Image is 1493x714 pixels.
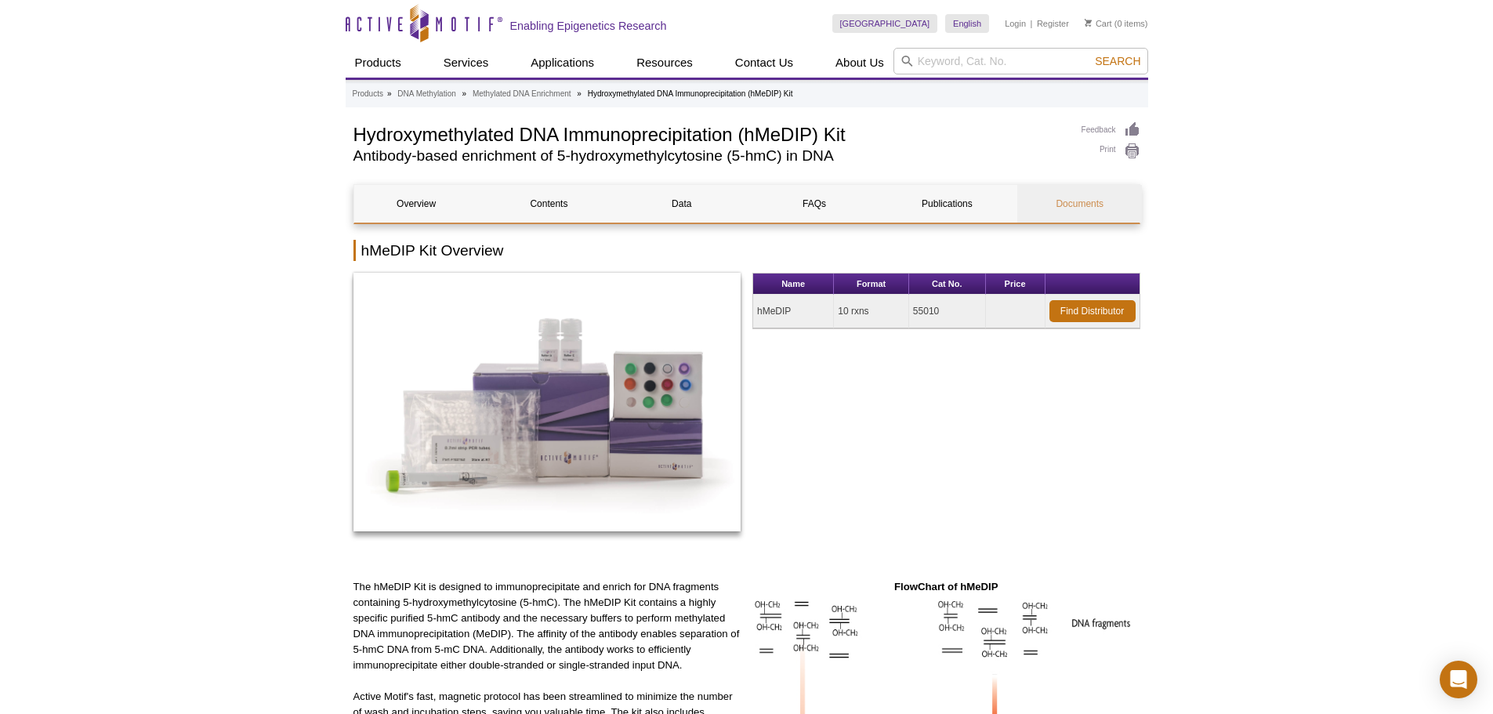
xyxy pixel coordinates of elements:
[487,185,611,223] a: Contents
[945,14,989,33] a: English
[893,48,1148,74] input: Keyword, Cat. No.
[753,295,834,328] td: hMeDIP
[353,273,741,531] img: hMeDIP Kit
[1005,18,1026,29] a: Login
[387,89,392,98] li: »
[434,48,498,78] a: Services
[826,48,893,78] a: About Us
[1085,19,1092,27] img: Your Cart
[832,14,938,33] a: [GEOGRAPHIC_DATA]
[627,48,702,78] a: Resources
[473,87,571,101] a: Methylated DNA Enrichment
[894,581,998,593] strong: FlowChart of hMeDIP
[1440,661,1477,698] div: Open Intercom Messenger
[353,87,383,101] a: Products
[619,185,744,223] a: Data
[588,89,793,98] li: Hydroxymethylated DNA Immunoprecipitation (hMeDIP) Kit
[834,295,909,328] td: 10 rxns
[1037,18,1069,29] a: Register
[1090,54,1145,68] button: Search
[353,149,1066,163] h2: Antibody-based enrichment of 5-hydroxymethylcytosine (5-hmC) in DNA
[462,89,467,98] li: »
[353,121,1066,145] h1: Hydroxymethylated DNA Immunoprecipitation (hMeDIP) Kit
[909,295,986,328] td: 55010
[753,274,834,295] th: Name
[353,240,1140,261] h2: hMeDIP Kit Overview
[1085,14,1148,33] li: (0 items)
[1031,14,1033,33] li: |
[885,185,1009,223] a: Publications
[510,19,667,33] h2: Enabling Epigenetics Research
[909,274,986,295] th: Cat No.
[1085,18,1112,29] a: Cart
[1082,143,1140,160] a: Print
[1082,121,1140,139] a: Feedback
[1017,185,1142,223] a: Documents
[1095,55,1140,67] span: Search
[834,274,909,295] th: Format
[397,87,455,101] a: DNA Methylation
[577,89,582,98] li: »
[346,48,411,78] a: Products
[1049,300,1136,322] a: Find Distributor
[986,274,1045,295] th: Price
[353,579,741,673] p: The hMeDIP Kit is designed to immunoprecipitate and enrich for DNA fragments containing 5-hydroxy...
[726,48,803,78] a: Contact Us
[354,185,479,223] a: Overview
[752,185,876,223] a: FAQs
[521,48,603,78] a: Applications
[353,273,741,536] a: hMeDIP Kit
